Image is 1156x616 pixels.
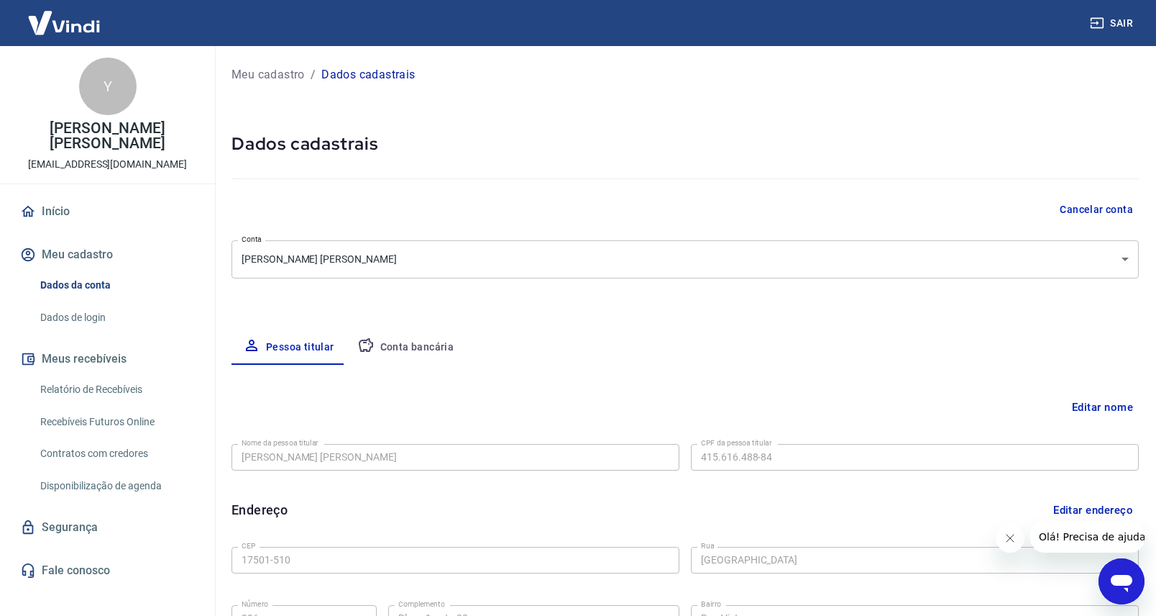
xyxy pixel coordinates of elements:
[35,375,198,404] a: Relatório de Recebíveis
[17,239,198,271] button: Meu cadastro
[1054,196,1139,223] button: Cancelar conta
[231,500,288,520] h6: Endereço
[231,240,1139,278] div: [PERSON_NAME] [PERSON_NAME]
[242,234,262,245] label: Conta
[17,555,198,586] a: Fale conosco
[17,343,198,375] button: Meus recebíveis
[35,407,198,437] a: Recebíveis Futuros Online
[996,524,1024,553] iframe: Fechar mensagem
[242,438,318,448] label: Nome da pessoa titular
[35,471,198,501] a: Disponibilização de agenda
[1047,497,1139,524] button: Editar endereço
[35,439,198,468] a: Contratos com credores
[242,599,268,610] label: Número
[231,330,346,365] button: Pessoa titular
[346,330,466,365] button: Conta bancária
[321,66,415,83] p: Dados cadastrais
[17,196,198,227] a: Início
[17,512,198,543] a: Segurança
[242,540,255,551] label: CEP
[398,599,445,610] label: Complemento
[231,132,1139,155] h5: Dados cadastrais
[28,157,187,172] p: [EMAIL_ADDRESS][DOMAIN_NAME]
[701,599,721,610] label: Bairro
[1087,10,1139,37] button: Sair
[1098,558,1144,604] iframe: Botão para abrir a janela de mensagens
[79,58,137,115] div: Y
[1066,394,1139,421] button: Editar nome
[12,121,203,151] p: [PERSON_NAME] [PERSON_NAME]
[17,1,111,45] img: Vindi
[311,66,316,83] p: /
[701,540,715,551] label: Rua
[231,66,305,83] a: Meu cadastro
[701,438,772,448] label: CPF da pessoa titular
[35,271,198,300] a: Dados da conta
[1030,521,1144,553] iframe: Mensagem da empresa
[35,303,198,332] a: Dados de login
[9,10,121,22] span: Olá! Precisa de ajuda?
